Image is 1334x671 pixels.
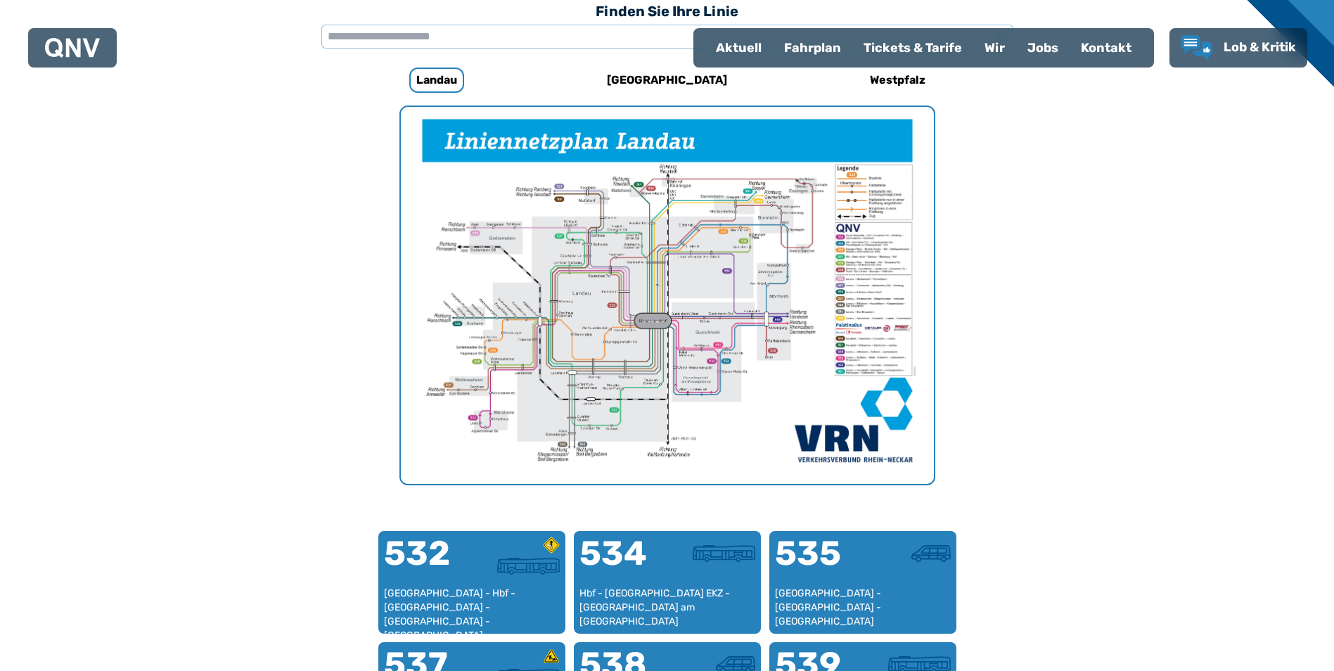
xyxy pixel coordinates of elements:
a: Tickets & Tarife [852,30,973,66]
a: Kontakt [1070,30,1143,66]
img: Stadtbus [497,558,560,575]
div: 532 [384,537,472,587]
div: [GEOGRAPHIC_DATA] - [GEOGRAPHIC_DATA] - [GEOGRAPHIC_DATA] [775,587,951,628]
a: Lob & Kritik [1181,35,1296,60]
a: Landau [343,63,530,97]
a: QNV Logo [45,34,100,62]
a: Fahrplan [773,30,852,66]
img: QNV Logo [45,38,100,58]
a: Wir [973,30,1016,66]
img: Netzpläne Landau Seite 1 von 1 [401,107,934,484]
li: 1 von 1 [401,107,934,484]
div: 534 [579,537,667,587]
a: [GEOGRAPHIC_DATA] [574,63,761,97]
a: Westpfalz [804,63,992,97]
div: Hbf - [GEOGRAPHIC_DATA] EKZ - [GEOGRAPHIC_DATA] am [GEOGRAPHIC_DATA] [579,587,755,628]
h6: Landau [409,68,464,93]
div: [GEOGRAPHIC_DATA] - Hbf - [GEOGRAPHIC_DATA] - [GEOGRAPHIC_DATA] - [GEOGRAPHIC_DATA] - [GEOGRAPHIC... [384,587,560,628]
a: Jobs [1016,30,1070,66]
div: 535 [775,537,863,587]
img: Kleinbus [911,545,950,562]
h6: Westpfalz [864,69,931,91]
img: Stadtbus [693,545,755,562]
span: Lob & Kritik [1224,39,1296,55]
h6: [GEOGRAPHIC_DATA] [601,69,733,91]
a: Aktuell [705,30,773,66]
div: My Favorite Images [401,107,934,484]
